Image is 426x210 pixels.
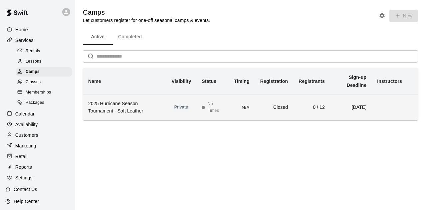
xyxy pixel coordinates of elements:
[387,13,418,18] a: New
[5,141,70,151] a: Marketing
[387,13,418,18] span: You don't have permission to add camps
[335,104,366,111] h6: [DATE]
[299,79,325,84] b: Registrants
[5,173,70,183] a: Settings
[347,75,367,88] b: Sign-up Deadline
[83,17,210,24] p: Let customers register for one-off seasonal camps & events.
[26,69,40,75] span: Camps
[15,164,32,170] p: Reports
[15,121,38,128] p: Availability
[83,29,113,45] button: Active
[113,29,147,45] button: Completed
[172,104,191,111] div: This service is hidden, and can only be accessed via a direct link
[377,11,387,21] button: Camp settings
[16,47,72,56] div: Rentals
[5,109,70,119] a: Calendar
[172,104,191,110] span: Private
[5,35,70,45] a: Services
[299,104,325,111] h6: 0 / 12
[5,151,70,161] a: Retail
[16,77,75,88] a: Classes
[208,101,223,114] span: No Times
[88,79,101,84] b: Name
[260,79,288,84] b: Registration
[16,88,75,98] a: Memberships
[14,198,39,205] p: Help Center
[16,57,72,66] div: Lessons
[16,46,75,56] a: Rentals
[229,95,255,120] td: N/A
[202,79,216,84] b: Status
[16,98,75,108] a: Packages
[88,100,161,115] h6: 2025 Hurricane Season Tournament - Soft Leather
[16,67,75,77] a: Camps
[16,88,72,97] div: Memberships
[234,79,250,84] b: Timing
[83,8,210,17] h5: Camps
[26,58,42,65] span: Lessons
[16,98,72,107] div: Packages
[5,25,70,35] a: Home
[15,37,34,44] p: Services
[26,89,51,96] span: Memberships
[15,174,33,181] p: Settings
[260,104,288,111] h6: Closed
[15,142,36,149] p: Marketing
[26,100,44,106] span: Packages
[15,153,28,160] p: Retail
[26,48,40,55] span: Rentals
[83,68,418,120] table: simple table
[5,162,70,172] a: Reports
[377,79,402,84] b: Instructors
[15,132,38,138] p: Customers
[26,79,41,86] span: Classes
[15,110,35,117] p: Calendar
[16,67,72,77] div: Camps
[16,78,72,87] div: Classes
[5,130,70,140] a: Customers
[14,186,37,193] p: Contact Us
[16,56,75,67] a: Lessons
[5,119,70,129] a: Availability
[172,79,191,84] b: Visibility
[15,26,28,33] p: Home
